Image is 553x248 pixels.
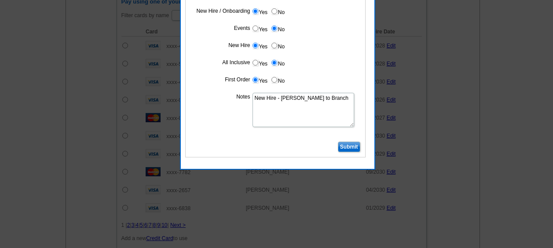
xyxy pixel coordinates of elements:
label: Events [192,24,250,32]
input: Yes [253,26,258,31]
input: Yes [253,60,258,66]
label: New Hire / Onboarding [192,7,250,15]
label: No [271,40,285,51]
input: Submit [338,142,360,152]
label: No [271,6,285,16]
label: No [271,58,285,68]
label: Yes [252,23,268,33]
input: No [271,26,277,31]
input: No [271,8,277,14]
input: No [271,43,277,48]
input: Yes [253,77,258,83]
label: All Inclusive [192,58,250,66]
input: Yes [253,43,258,48]
input: No [271,60,277,66]
label: Notes [192,93,250,101]
label: New Hire [192,41,250,49]
label: Yes [252,75,268,85]
label: No [271,23,285,33]
label: First Order [192,76,250,84]
label: No [271,75,285,85]
label: Yes [252,40,268,51]
input: No [271,77,277,83]
iframe: LiveChat chat widget [377,44,553,248]
label: Yes [252,6,268,16]
label: Yes [252,58,268,68]
input: Yes [253,8,258,14]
